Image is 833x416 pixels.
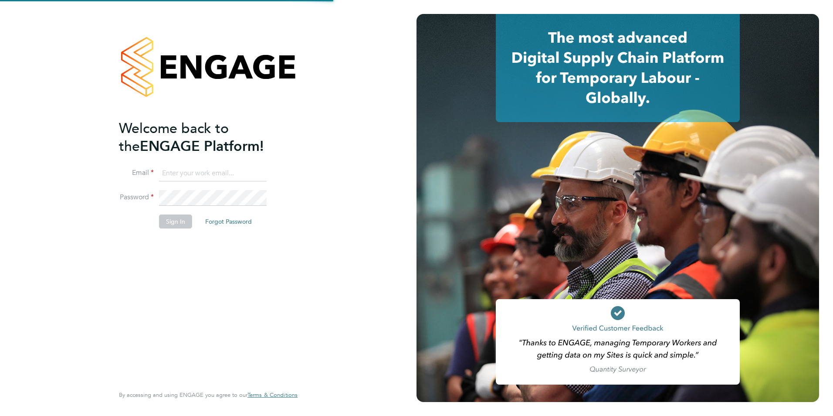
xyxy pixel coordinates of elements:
button: Forgot Password [198,215,259,228]
h2: ENGAGE Platform! [119,119,289,155]
input: Enter your work email... [159,166,267,181]
button: Sign In [159,215,192,228]
span: Welcome back to the [119,120,229,155]
span: By accessing and using ENGAGE you agree to our [119,391,298,399]
label: Password [119,193,154,202]
a: Terms & Conditions [247,392,298,399]
label: Email [119,168,154,177]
